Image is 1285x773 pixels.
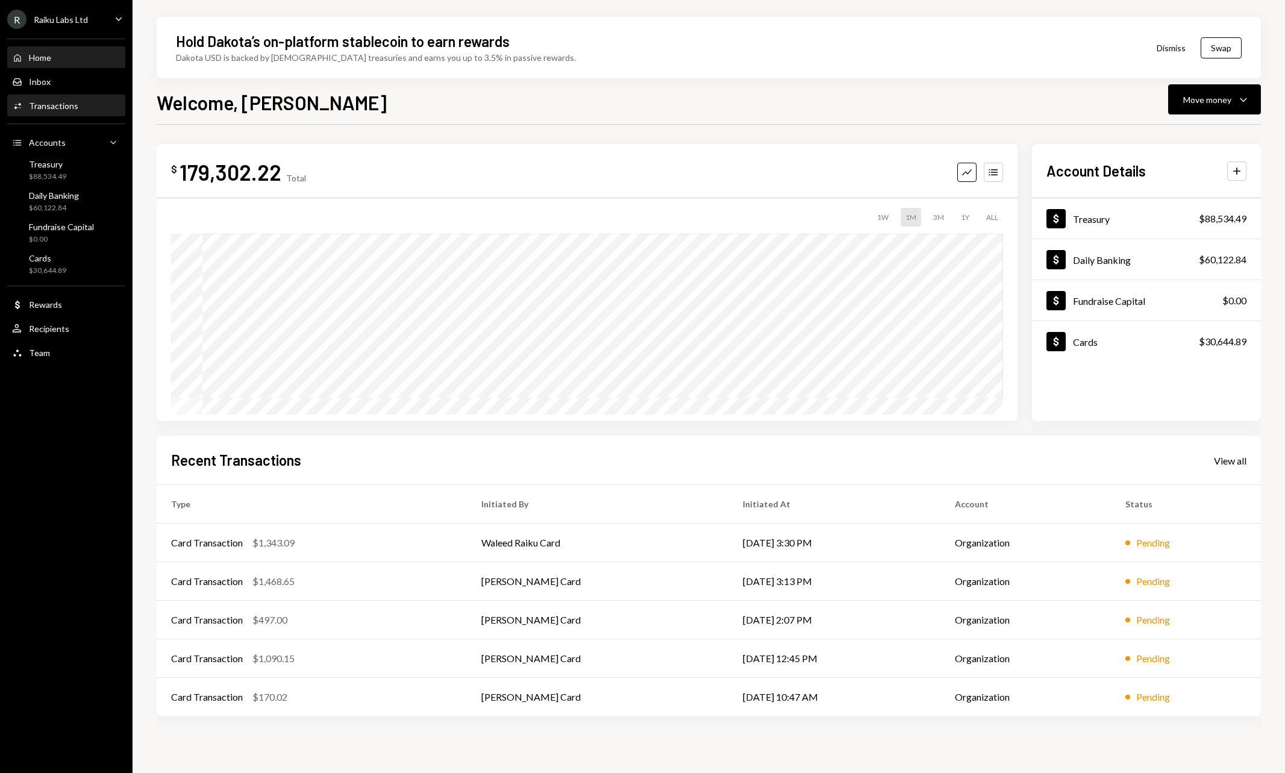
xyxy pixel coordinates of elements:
[1183,93,1231,106] div: Move money
[940,485,1111,524] th: Account
[7,131,125,153] a: Accounts
[872,208,893,227] div: 1W
[901,208,921,227] div: 1M
[7,249,125,278] a: Cards$30,644.89
[252,536,295,550] div: $1,343.09
[171,163,177,175] div: $
[1111,485,1261,524] th: Status
[940,601,1111,639] td: Organization
[29,234,94,245] div: $0.00
[171,536,243,550] div: Card Transaction
[1032,321,1261,361] a: Cards$30,644.89
[29,137,66,148] div: Accounts
[928,208,949,227] div: 3M
[176,51,576,64] div: Dakota USD is backed by [DEMOGRAPHIC_DATA] treasuries and earns you up to 3.5% in passive rewards.
[467,678,728,716] td: [PERSON_NAME] Card
[467,562,728,601] td: [PERSON_NAME] Card
[171,690,243,704] div: Card Transaction
[1168,84,1261,114] button: Move money
[1032,239,1261,280] a: Daily Banking$60,122.84
[1199,334,1246,349] div: $30,644.89
[467,639,728,678] td: [PERSON_NAME] Card
[252,613,287,627] div: $497.00
[7,46,125,68] a: Home
[180,158,281,186] div: 179,302.22
[1136,574,1170,589] div: Pending
[29,266,66,276] div: $30,644.89
[29,159,66,169] div: Treasury
[1214,455,1246,467] div: View all
[7,318,125,339] a: Recipients
[981,208,1003,227] div: ALL
[252,690,287,704] div: $170.02
[7,342,125,363] a: Team
[1073,213,1110,225] div: Treasury
[7,155,125,184] a: Treasury$88,534.49
[467,524,728,562] td: Waleed Raiku Card
[171,613,243,627] div: Card Transaction
[286,173,306,183] div: Total
[29,172,66,182] div: $88,534.49
[956,208,974,227] div: 1Y
[29,203,79,213] div: $60,122.84
[29,101,78,111] div: Transactions
[29,348,50,358] div: Team
[171,651,243,666] div: Card Transaction
[7,95,125,116] a: Transactions
[1199,252,1246,267] div: $60,122.84
[1201,37,1242,58] button: Swap
[29,253,66,263] div: Cards
[1214,454,1246,467] a: View all
[467,485,728,524] th: Initiated By
[171,450,301,470] h2: Recent Transactions
[1199,211,1246,226] div: $88,534.49
[29,77,51,87] div: Inbox
[29,190,79,201] div: Daily Banking
[1136,613,1170,627] div: Pending
[467,601,728,639] td: [PERSON_NAME] Card
[7,70,125,92] a: Inbox
[1046,161,1146,181] h2: Account Details
[728,485,940,524] th: Initiated At
[176,31,510,51] div: Hold Dakota’s on-platform stablecoin to earn rewards
[1222,293,1246,308] div: $0.00
[1136,536,1170,550] div: Pending
[29,222,94,232] div: Fundraise Capital
[728,601,940,639] td: [DATE] 2:07 PM
[1032,198,1261,239] a: Treasury$88,534.49
[157,90,387,114] h1: Welcome, [PERSON_NAME]
[1136,651,1170,666] div: Pending
[728,562,940,601] td: [DATE] 3:13 PM
[29,52,51,63] div: Home
[7,187,125,216] a: Daily Banking$60,122.84
[29,324,69,334] div: Recipients
[1136,690,1170,704] div: Pending
[171,574,243,589] div: Card Transaction
[940,562,1111,601] td: Organization
[1073,254,1131,266] div: Daily Banking
[940,524,1111,562] td: Organization
[728,678,940,716] td: [DATE] 10:47 AM
[1032,280,1261,321] a: Fundraise Capital$0.00
[7,10,27,29] div: R
[940,639,1111,678] td: Organization
[34,14,88,25] div: Raiku Labs Ltd
[252,651,295,666] div: $1,090.15
[1073,295,1145,307] div: Fundraise Capital
[1073,336,1098,348] div: Cards
[7,218,125,247] a: Fundraise Capital$0.00
[1142,34,1201,62] button: Dismiss
[157,485,467,524] th: Type
[29,299,62,310] div: Rewards
[252,574,295,589] div: $1,468.65
[940,678,1111,716] td: Organization
[728,639,940,678] td: [DATE] 12:45 PM
[728,524,940,562] td: [DATE] 3:30 PM
[7,293,125,315] a: Rewards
